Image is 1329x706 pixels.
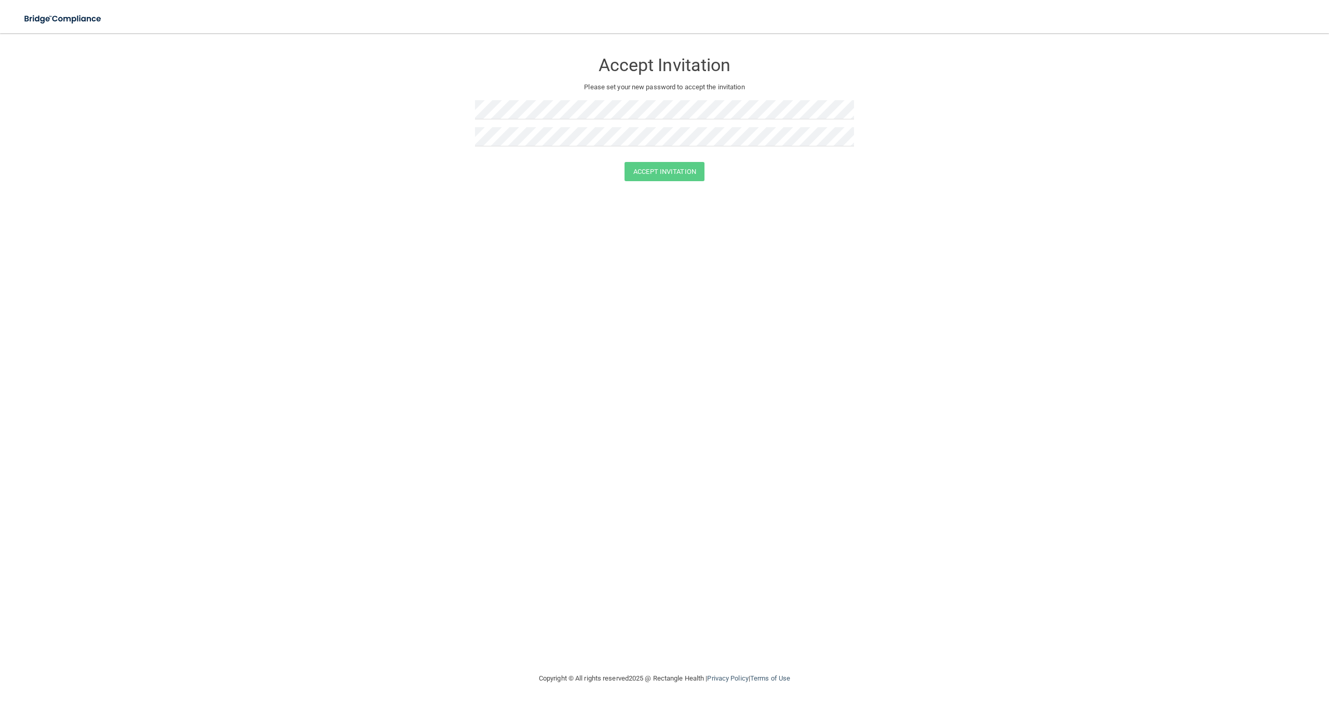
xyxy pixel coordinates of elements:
[750,674,790,682] a: Terms of Use
[625,162,704,181] button: Accept Invitation
[483,81,846,93] p: Please set your new password to accept the invitation
[475,56,854,75] h3: Accept Invitation
[707,674,748,682] a: Privacy Policy
[475,662,854,695] div: Copyright © All rights reserved 2025 @ Rectangle Health | |
[16,8,111,30] img: bridge_compliance_login_screen.278c3ca4.svg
